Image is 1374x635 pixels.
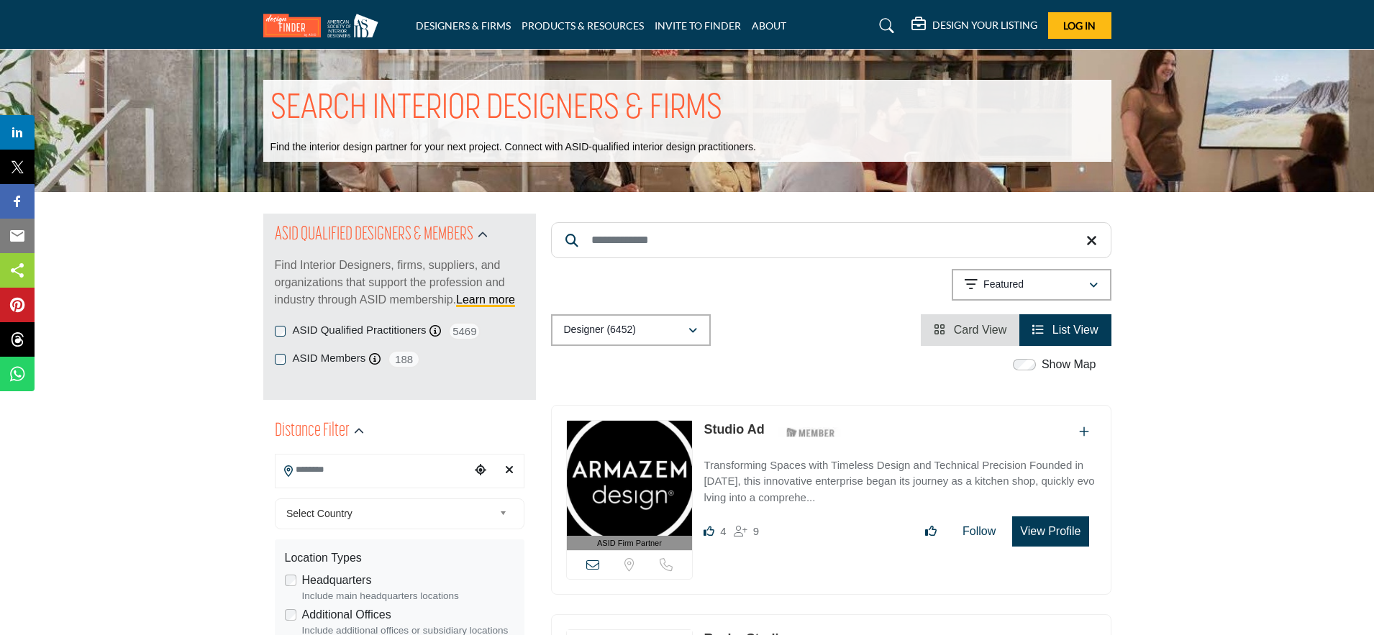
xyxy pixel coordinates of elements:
[270,87,722,132] h1: SEARCH INTERIOR DESIGNERS & FIRMS
[276,456,470,484] input: Search Location
[275,257,524,309] p: Find Interior Designers, firms, suppliers, and organizations that support the profession and indu...
[597,537,662,549] span: ASID Firm Partner
[952,269,1111,301] button: Featured
[704,422,764,437] a: Studio Ad
[953,517,1005,546] button: Follow
[911,17,1037,35] div: DESIGN YOUR LISTING
[932,19,1037,32] h5: DESIGN YOUR LISTING
[275,222,473,248] h2: ASID QUALIFIED DESIGNERS & MEMBERS
[1012,516,1088,547] button: View Profile
[456,293,515,306] a: Learn more
[275,326,286,337] input: ASID Qualified Practitioners checkbox
[1032,324,1098,336] a: View List
[1052,324,1098,336] span: List View
[551,222,1111,258] input: Search Keyword
[704,526,714,536] i: Likes
[865,14,904,37] a: Search
[293,350,366,367] label: ASID Members
[954,324,1007,336] span: Card View
[567,421,693,536] img: Studio Ad
[551,314,711,346] button: Designer (6452)
[470,455,491,486] div: Choose your current location
[302,572,372,589] label: Headquarters
[916,517,946,546] button: Like listing
[1048,12,1111,39] button: Log In
[655,19,741,32] a: INVITE TO FINDER
[293,322,427,339] label: ASID Qualified Practitioners
[275,419,350,444] h2: Distance Filter
[778,424,843,442] img: ASID Members Badge Icon
[921,314,1019,346] li: Card View
[263,14,386,37] img: Site Logo
[1042,356,1096,373] label: Show Map
[285,549,514,567] div: Location Types
[1019,314,1111,346] li: List View
[522,19,644,32] a: PRODUCTS & RESOURCES
[1079,426,1089,438] a: Add To List
[302,606,391,623] label: Additional Offices
[753,525,759,537] span: 9
[448,322,481,340] span: 5469
[564,323,636,337] p: Designer (6452)
[1063,19,1096,32] span: Log In
[388,350,420,368] span: 188
[270,140,756,155] p: Find the interior design partner for your next project. Connect with ASID-qualified interior desi...
[275,354,286,365] input: ASID Members checkbox
[302,589,514,603] div: Include main headquarters locations
[704,420,764,439] p: Studio Ad
[416,19,511,32] a: DESIGNERS & FIRMS
[934,324,1006,336] a: View Card
[734,523,759,540] div: Followers
[286,505,493,522] span: Select Country
[567,421,693,551] a: ASID Firm Partner
[704,449,1096,506] a: Transforming Spaces with Timeless Design and Technical Precision Founded in [DATE], this innovati...
[704,457,1096,506] p: Transforming Spaces with Timeless Design and Technical Precision Founded in [DATE], this innovati...
[720,525,726,537] span: 4
[983,278,1024,292] p: Featured
[499,455,520,486] div: Clear search location
[752,19,786,32] a: ABOUT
